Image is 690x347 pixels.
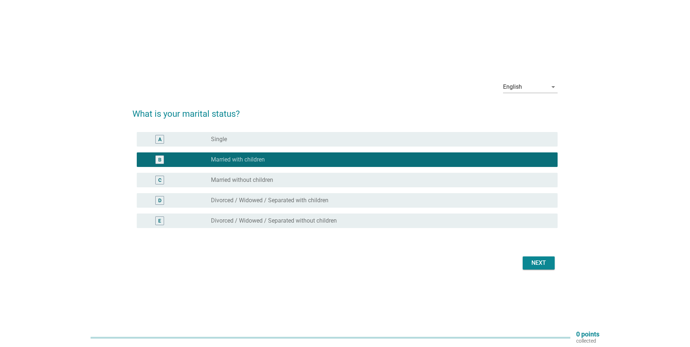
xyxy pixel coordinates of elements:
[503,84,522,90] div: English
[211,136,227,143] label: Single
[158,217,161,225] div: E
[132,100,558,120] h2: What is your marital status?
[158,197,161,204] div: D
[158,136,161,143] div: A
[523,256,555,270] button: Next
[158,156,161,164] div: B
[211,217,337,224] label: Divorced / Widowed / Separated without children
[211,197,328,204] label: Divorced / Widowed / Separated with children
[576,331,599,338] p: 0 points
[211,156,265,163] label: Married with children
[211,176,273,184] label: Married without children
[576,338,599,344] p: collected
[529,259,549,267] div: Next
[158,176,161,184] div: C
[549,83,558,91] i: arrow_drop_down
